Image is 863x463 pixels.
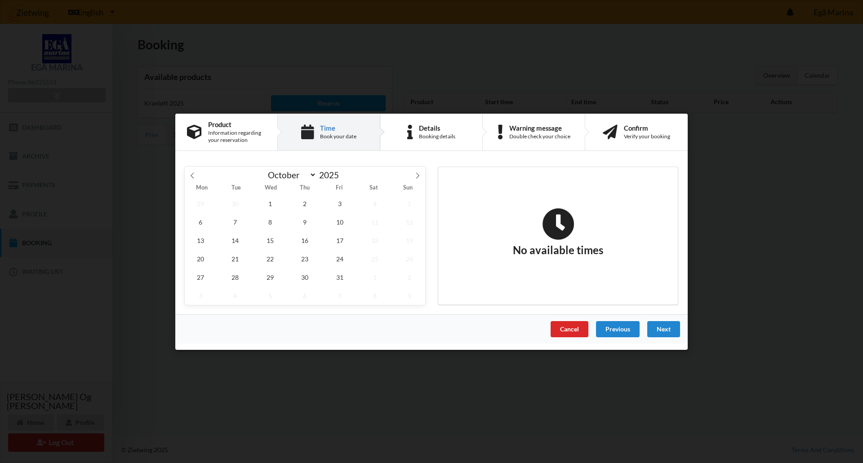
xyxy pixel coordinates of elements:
[359,194,391,212] span: October 4, 2025
[185,286,216,304] span: November 3, 2025
[394,194,425,212] span: October 5, 2025
[254,212,286,231] span: October 8, 2025
[208,120,266,128] div: Product
[391,185,425,191] span: Sun
[359,268,391,286] span: November 1, 2025
[596,321,640,337] div: Previous
[185,185,219,191] span: Mon
[394,268,425,286] span: November 2, 2025
[254,194,286,212] span: October 1, 2025
[394,231,425,249] span: October 19, 2025
[254,249,286,268] span: October 22, 2025
[220,268,251,286] span: October 28, 2025
[254,231,286,249] span: October 15, 2025
[288,185,322,191] span: Thu
[324,194,356,212] span: October 3, 2025
[359,249,391,268] span: October 25, 2025
[322,185,356,191] span: Fri
[254,185,288,191] span: Wed
[394,286,425,304] span: November 9, 2025
[359,286,391,304] span: November 8, 2025
[419,133,455,140] div: Booking details
[551,321,588,337] div: Cancel
[220,249,251,268] span: October 21, 2025
[324,231,356,249] span: October 17, 2025
[324,286,356,304] span: November 7, 2025
[185,231,216,249] span: October 13, 2025
[185,212,216,231] span: October 6, 2025
[220,231,251,249] span: October 14, 2025
[289,268,321,286] span: October 30, 2025
[185,194,216,212] span: September 29, 2025
[185,268,216,286] span: October 27, 2025
[316,170,346,180] input: Year
[220,286,251,304] span: November 4, 2025
[185,249,216,268] span: October 20, 2025
[289,212,321,231] span: October 9, 2025
[324,268,356,286] span: October 31, 2025
[324,212,356,231] span: October 10, 2025
[324,249,356,268] span: October 24, 2025
[359,212,391,231] span: October 11, 2025
[219,185,253,191] span: Tue
[320,133,356,140] div: Book your date
[220,212,251,231] span: October 7, 2025
[254,286,286,304] span: November 5, 2025
[647,321,680,337] div: Next
[624,133,670,140] div: Verify your booking
[513,207,603,257] h2: No available times
[289,249,321,268] span: October 23, 2025
[394,212,425,231] span: October 12, 2025
[359,231,391,249] span: October 18, 2025
[264,169,317,181] select: Month
[208,129,266,144] div: Information regarding your reservation
[254,268,286,286] span: October 29, 2025
[419,124,455,131] div: Details
[289,231,321,249] span: October 16, 2025
[624,124,670,131] div: Confirm
[320,124,356,131] div: Time
[394,249,425,268] span: October 26, 2025
[289,194,321,212] span: October 2, 2025
[509,133,570,140] div: Double check your choice
[220,194,251,212] span: September 30, 2025
[289,286,321,304] span: November 6, 2025
[356,185,391,191] span: Sat
[509,124,570,131] div: Warning message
